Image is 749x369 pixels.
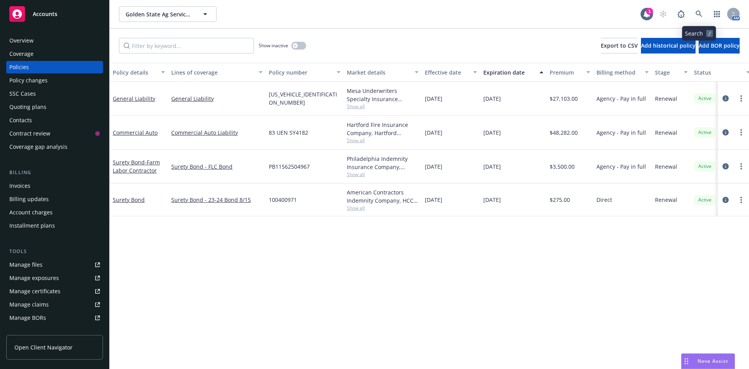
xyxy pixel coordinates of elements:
[681,353,735,369] button: Nova Assist
[6,312,103,324] a: Manage BORs
[9,206,53,219] div: Account charges
[9,325,69,337] div: Summary of insurance
[673,6,689,22] a: Report a Bug
[347,121,419,137] div: Hartford Fire Insurance Company, Hartford Insurance Group
[737,128,746,137] a: more
[9,312,46,324] div: Manage BORs
[6,325,103,337] a: Summary of insurance
[9,48,34,60] div: Coverage
[480,63,547,82] button: Expiration date
[9,193,49,205] div: Billing updates
[347,155,419,171] div: Philadelphia Indemnity Insurance Company, [GEOGRAPHIC_DATA] Insurance Companies
[601,38,638,53] button: Export to CSV
[269,162,310,171] span: PB11562504967
[9,87,36,100] div: SSC Cases
[9,34,34,47] div: Overview
[171,128,263,137] a: Commercial Auto Liability
[6,206,103,219] a: Account charges
[6,74,103,87] a: Policy changes
[9,298,49,311] div: Manage claims
[709,6,725,22] a: Switch app
[9,219,55,232] div: Installment plans
[9,285,60,298] div: Manage certificates
[425,94,442,103] span: [DATE]
[6,248,103,255] div: Tools
[593,63,652,82] button: Billing method
[737,94,746,103] a: more
[550,94,578,103] span: $27,103.00
[347,205,419,211] span: Show all
[347,103,419,110] span: Show all
[171,162,263,171] a: Surety Bond - FLC Bond
[113,129,158,136] a: Commercial Auto
[113,95,155,102] a: General Liability
[269,128,308,137] span: 83 UEN SY4182
[269,68,332,77] div: Policy number
[6,34,103,47] a: Overview
[6,61,103,73] a: Policies
[347,87,419,103] div: Mesa Underwriters Specialty Insurance Company, Selective Insurance Group, XPT Specialty
[6,298,103,311] a: Manage claims
[721,128,730,137] a: circleInformation
[641,38,696,53] button: Add historical policy
[646,6,653,13] div: 1
[113,159,160,174] a: Surety Bond
[9,127,50,140] div: Contract review
[344,63,422,82] button: Market details
[641,42,696,49] span: Add historical policy
[347,188,419,205] div: American Contractors Indemnity Company, HCC Surety
[483,94,501,103] span: [DATE]
[737,195,746,205] a: more
[14,343,73,351] span: Open Client Navigator
[9,180,30,192] div: Invoices
[259,42,288,49] span: Show inactive
[483,128,501,137] span: [DATE]
[347,171,419,178] span: Show all
[422,63,480,82] button: Effective date
[110,63,168,82] button: Policy details
[596,68,640,77] div: Billing method
[33,11,57,17] span: Accounts
[266,63,344,82] button: Policy number
[596,94,646,103] span: Agency - Pay in full
[6,3,103,25] a: Accounts
[425,128,442,137] span: [DATE]
[171,68,254,77] div: Lines of coverage
[547,63,593,82] button: Premium
[9,61,29,73] div: Policies
[6,127,103,140] a: Contract review
[6,141,103,153] a: Coverage gap analysis
[6,180,103,192] a: Invoices
[691,6,707,22] a: Search
[171,196,263,204] a: Surety Bond - 23-24 Bond 8/15
[9,74,48,87] div: Policy changes
[483,68,535,77] div: Expiration date
[6,219,103,232] a: Installment plans
[425,196,442,204] span: [DATE]
[699,38,740,53] button: Add BOR policy
[697,163,713,170] span: Active
[119,6,217,22] button: Golden State Ag Services, Inc
[550,196,570,204] span: $275.00
[9,101,46,113] div: Quoting plans
[697,95,713,102] span: Active
[682,354,691,369] div: Drag to move
[652,63,691,82] button: Stage
[347,137,419,144] span: Show all
[601,42,638,49] span: Export to CSV
[6,48,103,60] a: Coverage
[596,162,646,171] span: Agency - Pay in full
[596,196,612,204] span: Direct
[655,162,677,171] span: Renewal
[126,10,193,18] span: Golden State Ag Services, Inc
[483,196,501,204] span: [DATE]
[655,6,671,22] a: Start snowing
[721,94,730,103] a: circleInformation
[113,68,156,77] div: Policy details
[655,68,679,77] div: Stage
[168,63,266,82] button: Lines of coverage
[6,87,103,100] a: SSC Cases
[698,358,728,364] span: Nova Assist
[269,90,341,107] span: [US_VEHICLE_IDENTIFICATION_NUMBER]
[655,196,677,204] span: Renewal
